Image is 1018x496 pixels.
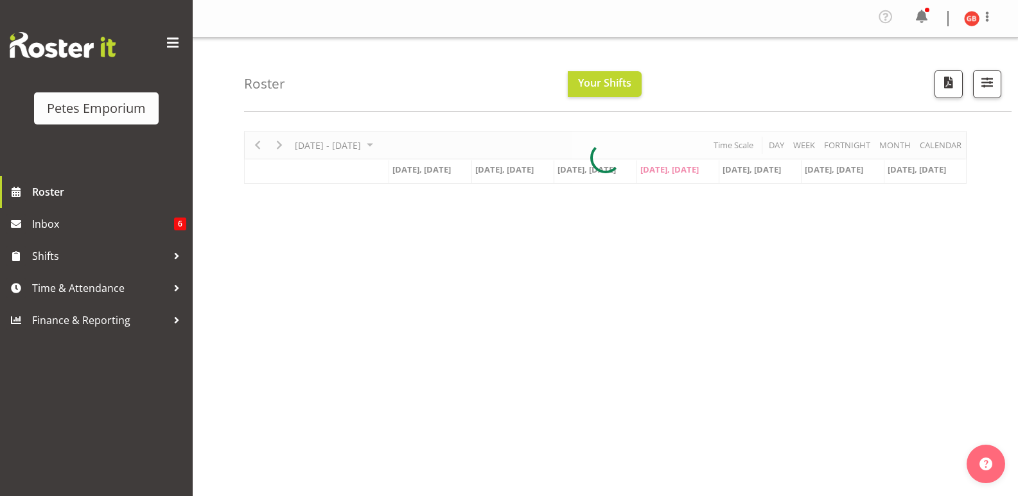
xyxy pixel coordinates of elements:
h4: Roster [244,76,285,91]
span: 6 [174,218,186,230]
img: Rosterit website logo [10,32,116,58]
button: Your Shifts [568,71,642,97]
span: Finance & Reporting [32,311,167,330]
span: Time & Attendance [32,278,167,298]
span: Roster [32,182,186,201]
img: help-xxl-2.png [979,458,992,470]
div: Petes Emporium [47,99,146,118]
span: Shifts [32,246,167,266]
span: Inbox [32,214,174,234]
button: Filter Shifts [973,70,1001,98]
button: Download a PDF of the roster according to the set date range. [935,70,963,98]
img: gillian-byford11184.jpg [964,11,979,26]
span: Your Shifts [578,76,631,90]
